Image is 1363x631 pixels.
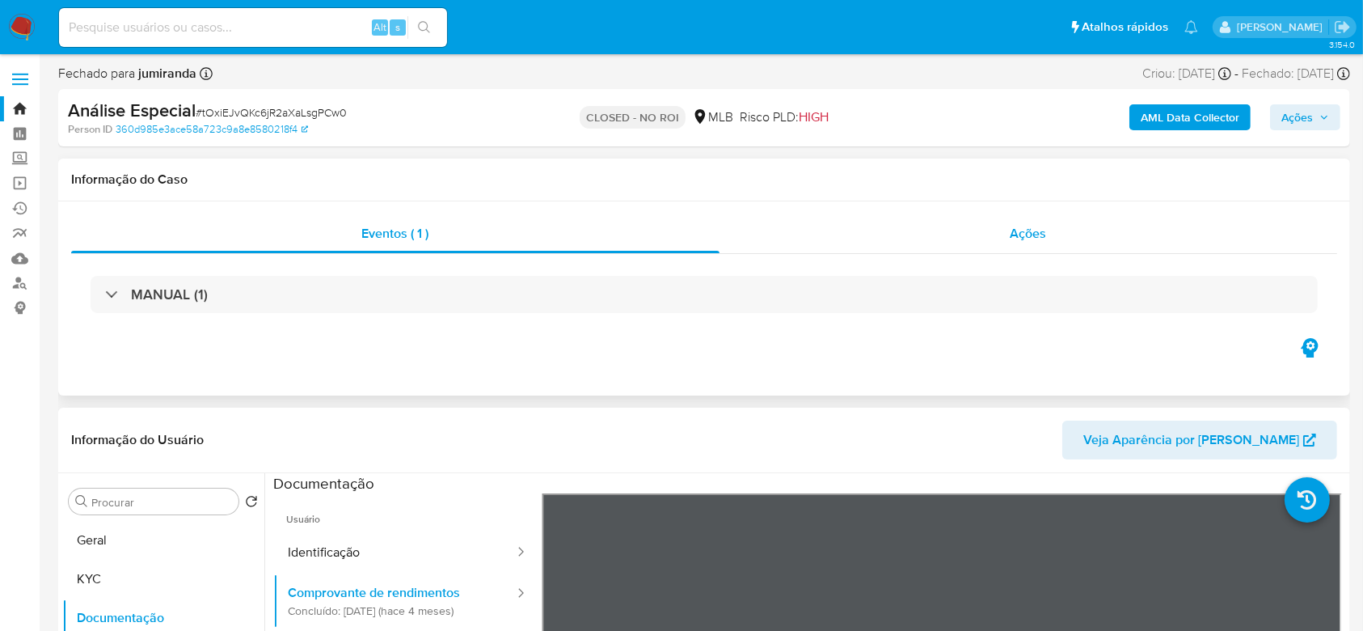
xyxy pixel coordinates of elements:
[1237,19,1328,35] p: eduardo.dutra@mercadolivre.com
[1234,65,1239,83] span: -
[407,16,441,39] button: search-icon
[1270,104,1340,130] button: Ações
[68,97,196,123] b: Análise Especial
[1082,19,1168,36] span: Atalhos rápidos
[91,495,232,510] input: Procurar
[196,104,347,121] span: # tOxiEJvQKc6jR2aXaLsgPCw0
[373,19,386,35] span: Alt
[116,122,308,137] a: 360d985e3ace58a723c9a8e8580218f4
[1141,104,1239,130] b: AML Data Collector
[1281,104,1313,130] span: Ações
[1083,421,1299,459] span: Veja Aparência por [PERSON_NAME]
[68,122,112,137] b: Person ID
[1334,19,1351,36] a: Sair
[692,108,733,126] div: MLB
[71,432,204,448] h1: Informação do Usuário
[131,286,208,303] h3: MANUAL (1)
[135,64,196,83] b: jumiranda
[1184,20,1198,34] a: Notificações
[62,560,264,599] button: KYC
[62,521,264,560] button: Geral
[71,172,1337,188] h1: Informação do Caso
[1129,104,1251,130] button: AML Data Collector
[799,108,829,126] span: HIGH
[580,106,686,129] p: CLOSED - NO ROI
[362,224,429,243] span: Eventos ( 1 )
[1242,65,1350,83] div: Fechado: [DATE]
[91,276,1318,313] div: MANUAL (1)
[1142,65,1231,83] div: Criou: [DATE]
[1062,421,1337,459] button: Veja Aparência por [PERSON_NAME]
[58,65,196,83] span: Fechado para
[1011,224,1047,243] span: Ações
[245,495,258,513] button: Retornar ao pedido padrão
[395,19,400,35] span: s
[59,17,447,38] input: Pesquise usuários ou casos...
[740,108,829,126] span: Risco PLD:
[75,495,88,508] button: Procurar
